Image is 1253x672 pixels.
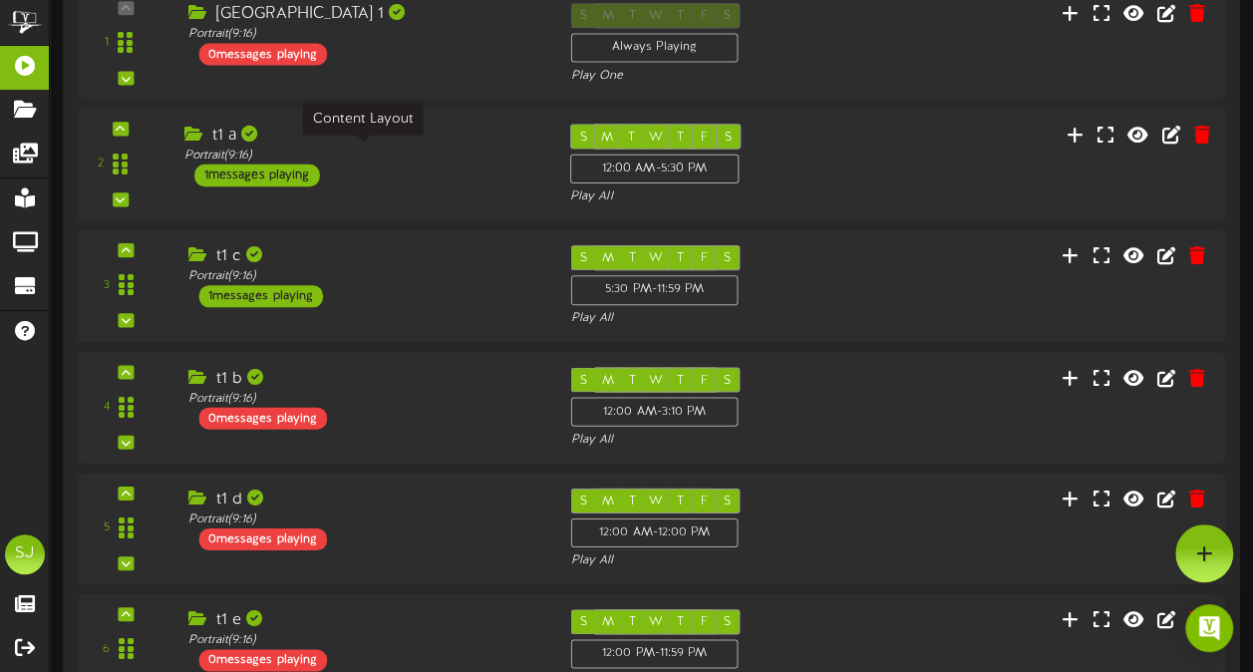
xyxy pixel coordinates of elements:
[676,615,683,629] span: T
[628,615,635,629] span: T
[571,275,739,304] div: 5:30 PM - 11:59 PM
[701,494,708,507] span: F
[701,251,708,265] span: F
[649,130,663,144] span: W
[701,373,708,387] span: F
[602,615,614,629] span: M
[188,268,540,285] div: Portrait ( 9:16 )
[677,130,684,144] span: T
[628,130,635,144] span: T
[198,285,322,307] div: 1 messages playing
[676,494,683,507] span: T
[601,130,613,144] span: M
[602,373,614,387] span: M
[701,130,708,144] span: F
[649,494,663,507] span: W
[571,67,828,84] div: Play One
[571,518,739,547] div: 12:00 AM - 12:00 PM
[198,528,326,550] div: 0 messages playing
[580,373,587,387] span: S
[628,494,635,507] span: T
[184,124,540,147] div: t1 a
[198,407,326,429] div: 0 messages playing
[571,431,828,448] div: Play All
[725,130,732,144] span: S
[649,615,663,629] span: W
[628,373,635,387] span: T
[188,26,540,43] div: Portrait ( 9:16 )
[5,534,45,574] div: SJ
[676,373,683,387] span: T
[701,615,708,629] span: F
[184,147,540,164] div: Portrait ( 9:16 )
[188,367,540,390] div: t1 b
[103,641,110,658] div: 6
[580,494,587,507] span: S
[628,251,635,265] span: T
[602,251,614,265] span: M
[649,373,663,387] span: W
[602,494,614,507] span: M
[724,615,731,629] span: S
[724,251,731,265] span: S
[571,639,739,668] div: 12:00 PM - 11:59 PM
[570,155,739,184] div: 12:00 AM - 5:30 PM
[649,251,663,265] span: W
[676,251,683,265] span: T
[724,494,731,507] span: S
[571,397,739,426] div: 12:00 AM - 3:10 PM
[580,251,587,265] span: S
[188,510,540,527] div: Portrait ( 9:16 )
[571,33,739,62] div: Always Playing
[188,3,540,26] div: [GEOGRAPHIC_DATA] 1
[194,165,320,186] div: 1 messages playing
[188,632,540,649] div: Portrait ( 9:16 )
[188,488,540,510] div: t1 d
[198,649,326,671] div: 0 messages playing
[580,615,587,629] span: S
[188,245,540,268] div: t1 c
[570,188,829,205] div: Play All
[724,373,731,387] span: S
[571,552,828,569] div: Play All
[198,43,326,65] div: 0 messages playing
[1185,604,1233,652] div: Open Intercom Messenger
[188,609,540,632] div: t1 e
[571,310,828,327] div: Play All
[579,130,586,144] span: S
[188,390,540,407] div: Portrait ( 9:16 )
